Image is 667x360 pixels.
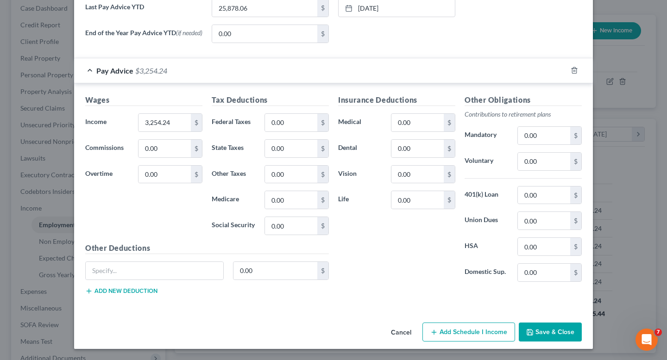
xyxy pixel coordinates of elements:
[570,238,581,255] div: $
[317,166,328,183] div: $
[207,139,260,158] label: State Taxes
[191,140,202,157] div: $
[391,166,444,183] input: 0.00
[570,186,581,204] div: $
[333,113,386,132] label: Medical
[138,114,191,131] input: 0.00
[384,323,419,342] button: Cancel
[460,186,513,205] label: 401(k) Loan
[207,217,260,235] label: Social Security
[191,114,202,131] div: $
[518,212,570,230] input: 0.00
[518,186,570,204] input: 0.00
[654,329,662,336] span: 7
[519,323,582,342] button: Save & Close
[444,166,455,183] div: $
[444,140,455,157] div: $
[317,217,328,235] div: $
[265,217,317,235] input: 0.00
[518,153,570,170] input: 0.00
[265,140,317,157] input: 0.00
[138,166,191,183] input: 0.00
[465,110,582,119] p: Contributions to retirement plans
[460,263,513,282] label: Domestic Sup.
[85,287,157,295] button: Add new deduction
[85,118,107,125] span: Income
[265,191,317,209] input: 0.00
[570,127,581,144] div: $
[570,264,581,281] div: $
[81,165,133,184] label: Overtime
[333,165,386,184] label: Vision
[207,165,260,184] label: Other Taxes
[86,262,223,279] input: Specify...
[570,212,581,230] div: $
[176,29,202,37] span: (if needed)
[317,191,328,209] div: $
[333,191,386,209] label: Life
[85,242,329,254] h5: Other Deductions
[570,153,581,170] div: $
[636,329,658,351] iframe: Intercom live chat
[317,114,328,131] div: $
[191,166,202,183] div: $
[96,66,133,75] span: Pay Advice
[333,139,386,158] label: Dental
[265,166,317,183] input: 0.00
[444,191,455,209] div: $
[81,139,133,158] label: Commissions
[460,152,513,171] label: Voluntary
[518,238,570,255] input: 0.00
[518,127,570,144] input: 0.00
[212,94,329,106] h5: Tax Deductions
[135,66,167,75] span: $3,254.24
[138,140,191,157] input: 0.00
[460,211,513,230] label: Union Dues
[391,114,444,131] input: 0.00
[338,94,455,106] h5: Insurance Deductions
[233,262,318,279] input: 0.00
[518,264,570,281] input: 0.00
[444,114,455,131] div: $
[422,323,515,342] button: Add Schedule I Income
[317,262,328,279] div: $
[460,237,513,256] label: HSA
[317,25,328,43] div: $
[207,113,260,132] label: Federal Taxes
[81,25,207,50] label: End of the Year Pay Advice YTD
[391,140,444,157] input: 0.00
[207,191,260,209] label: Medicare
[460,126,513,145] label: Mandatory
[317,140,328,157] div: $
[465,94,582,106] h5: Other Obligations
[85,94,202,106] h5: Wages
[212,25,317,43] input: 0.00
[265,114,317,131] input: 0.00
[391,191,444,209] input: 0.00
